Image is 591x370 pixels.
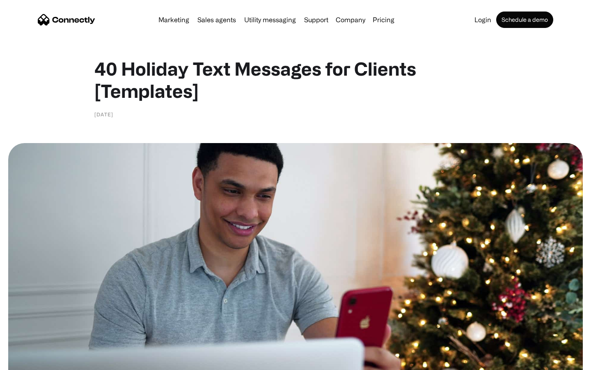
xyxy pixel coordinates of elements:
h1: 40 Holiday Text Messages for Clients [Templates] [94,58,497,102]
a: Login [471,16,495,23]
ul: Language list [16,356,49,367]
a: Pricing [369,16,398,23]
a: Schedule a demo [496,12,553,28]
div: Company [336,14,365,25]
a: Marketing [155,16,192,23]
aside: Language selected: English [8,356,49,367]
a: Utility messaging [241,16,299,23]
a: Support [301,16,332,23]
div: [DATE] [94,110,113,118]
a: Sales agents [194,16,239,23]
